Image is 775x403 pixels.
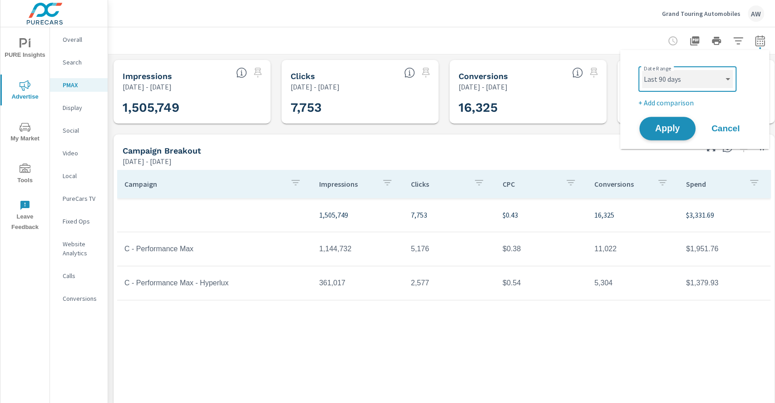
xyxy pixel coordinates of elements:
[63,80,100,90] p: PMAX
[639,117,696,140] button: Apply
[117,272,312,294] td: C - Performance Max - Hyperlux
[503,209,580,220] p: $0.43
[319,209,396,220] p: 1,505,749
[503,179,558,189] p: CPC
[312,238,404,260] td: 1,144,732
[63,126,100,135] p: Social
[572,67,583,78] span: Total Conversions include Actions, Leads and Unmapped.
[748,5,764,22] div: AW
[679,272,770,294] td: $1,379.93
[594,209,671,220] p: 16,325
[3,122,47,144] span: My Market
[50,33,108,46] div: Overall
[587,238,679,260] td: 11,022
[63,217,100,226] p: Fixed Ops
[63,194,100,203] p: PureCars TV
[50,237,108,260] div: Website Analytics
[3,200,47,233] span: Leave Feedback
[50,78,108,92] div: PMAX
[291,100,429,115] h3: 7,753
[123,156,172,167] p: [DATE] - [DATE]
[50,169,108,183] div: Local
[63,103,100,112] p: Display
[698,117,753,140] button: Cancel
[63,171,100,180] p: Local
[291,71,315,81] h5: Clicks
[495,238,587,260] td: $0.38
[63,239,100,258] p: Website Analytics
[251,65,265,80] span: Select a preset date range to save this widget
[50,214,108,228] div: Fixed Ops
[63,35,100,44] p: Overall
[411,179,466,189] p: Clicks
[404,238,495,260] td: 5,176
[459,81,508,92] p: [DATE] - [DATE]
[124,179,283,189] p: Campaign
[50,146,108,160] div: Video
[662,10,740,18] p: Grand Touring Automobiles
[236,67,247,78] span: The number of times an ad was shown on your behalf.
[123,81,172,92] p: [DATE] - [DATE]
[707,124,744,133] span: Cancel
[0,27,49,236] div: nav menu
[649,124,686,133] span: Apply
[587,272,679,294] td: 5,304
[594,179,650,189] p: Conversions
[63,58,100,67] p: Search
[638,97,755,108] p: + Add comparison
[404,272,495,294] td: 2,577
[291,81,340,92] p: [DATE] - [DATE]
[50,292,108,305] div: Conversions
[679,238,770,260] td: $1,951.76
[50,192,108,205] div: PureCars TV
[495,272,587,294] td: $0.54
[123,146,201,155] h5: Campaign Breakout
[63,149,100,158] p: Video
[686,179,741,189] p: Spend
[123,100,262,115] h3: 1,505,749
[459,100,597,115] h3: 16,325
[419,65,433,80] span: Select a preset date range to save this widget
[63,294,100,303] p: Conversions
[3,164,47,186] span: Tools
[411,209,488,220] p: 7,753
[50,55,108,69] div: Search
[3,80,47,102] span: Advertise
[686,209,763,220] p: $3,331.69
[587,65,601,80] span: Select a preset date range to save this widget
[319,179,375,189] p: Impressions
[123,71,172,81] h5: Impressions
[312,272,404,294] td: 361,017
[751,32,769,50] button: Select Date Range
[459,71,508,81] h5: Conversions
[50,101,108,114] div: Display
[404,67,415,78] span: The number of times an ad was clicked by a consumer.
[50,124,108,137] div: Social
[3,38,47,60] span: PURE Insights
[729,32,747,50] button: Apply Filters
[686,32,704,50] button: "Export Report to PDF"
[63,271,100,280] p: Calls
[50,269,108,283] div: Calls
[707,32,726,50] button: Print Report
[117,238,312,260] td: C - Performance Max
